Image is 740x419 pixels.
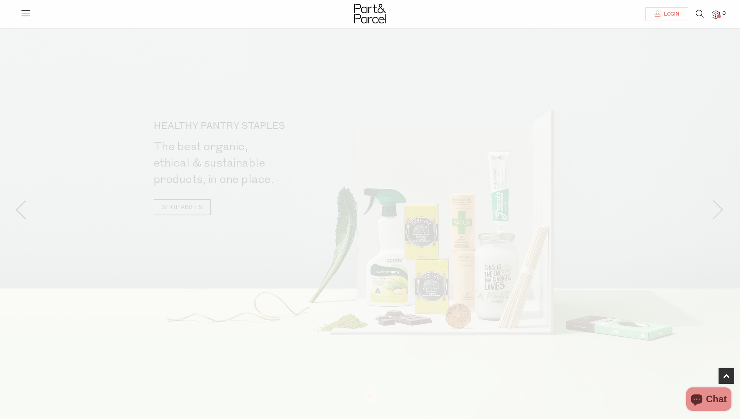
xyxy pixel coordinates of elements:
[662,11,679,18] span: Login
[684,387,734,413] inbox-online-store-chat: Shopify online store chat
[154,199,211,215] a: SHOP AISLES
[720,10,728,17] span: 0
[154,121,373,131] p: HEALTHY PANTRY STAPLES
[154,138,373,188] h2: The best organic, ethical & sustainable products, in one place.
[646,7,688,21] a: Login
[354,4,386,23] img: Part&Parcel
[712,11,720,19] a: 0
